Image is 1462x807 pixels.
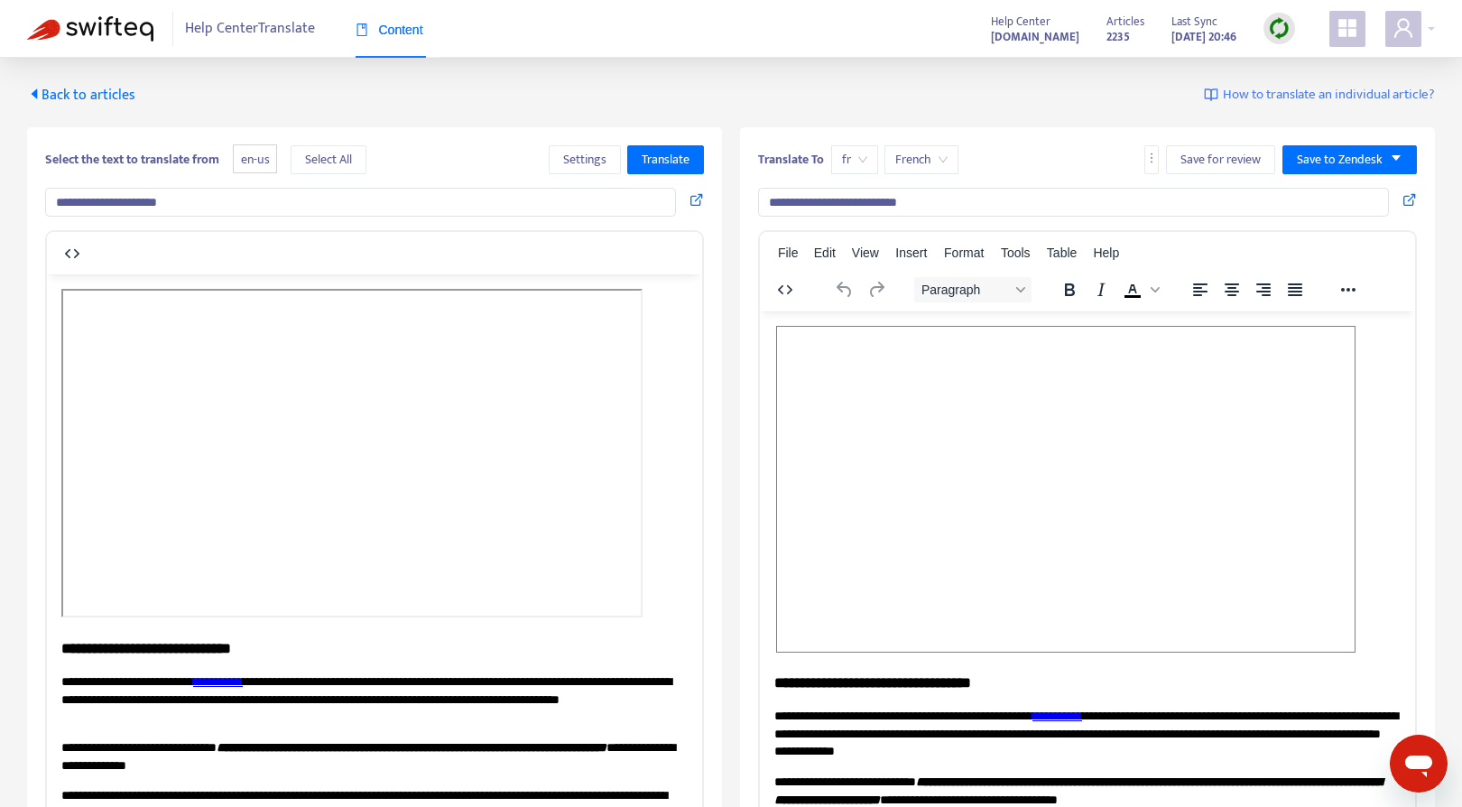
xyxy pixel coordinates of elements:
[1390,152,1402,164] span: caret-down
[1106,12,1144,32] span: Articles
[944,246,984,260] span: Format
[895,246,927,260] span: Insert
[27,87,42,101] span: caret-left
[642,150,689,170] span: Translate
[1204,88,1218,102] img: image-link
[778,246,799,260] span: File
[991,27,1079,47] strong: [DOMAIN_NAME]
[1280,277,1310,302] button: Justify
[1047,246,1077,260] span: Table
[1390,735,1448,793] iframe: Button to launch messaging window
[27,16,153,42] img: Swifteq
[1117,277,1162,302] div: Text color Black
[45,149,219,170] b: Select the text to translate from
[1086,277,1116,302] button: Italic
[563,150,606,170] span: Settings
[185,12,315,46] span: Help Center Translate
[1223,85,1435,106] span: How to translate an individual article?
[1166,145,1275,174] button: Save for review
[991,26,1079,47] a: [DOMAIN_NAME]
[991,12,1050,32] span: Help Center
[27,83,135,107] span: Back to articles
[921,283,1010,297] span: Paragraph
[1217,277,1247,302] button: Align center
[356,23,368,36] span: book
[1054,277,1085,302] button: Bold
[852,246,879,260] span: View
[549,145,621,174] button: Settings
[1171,12,1217,32] span: Last Sync
[1282,145,1417,174] button: Save to Zendeskcaret-down
[842,146,867,173] span: fr
[1144,145,1159,174] button: more
[1180,150,1261,170] span: Save for review
[233,144,277,174] span: en-us
[1185,277,1216,302] button: Align left
[1393,17,1414,39] span: user
[1337,17,1358,39] span: appstore
[861,277,892,302] button: Redo
[895,146,948,173] span: French
[1093,246,1119,260] span: Help
[291,145,366,174] button: Select All
[1268,17,1291,40] img: sync.dc5367851b00ba804db3.png
[829,277,860,302] button: Undo
[1297,150,1383,170] span: Save to Zendesk
[1248,277,1279,302] button: Align right
[1001,246,1031,260] span: Tools
[305,150,352,170] span: Select All
[814,246,836,260] span: Edit
[627,145,704,174] button: Translate
[914,277,1032,302] button: Block Paragraph
[1145,152,1158,164] span: more
[1204,85,1435,106] a: How to translate an individual article?
[1106,27,1130,47] strong: 2235
[1333,277,1364,302] button: Reveal or hide additional toolbar items
[1171,27,1236,47] strong: [DATE] 20:46
[356,23,423,37] span: Content
[758,149,824,170] b: Translate To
